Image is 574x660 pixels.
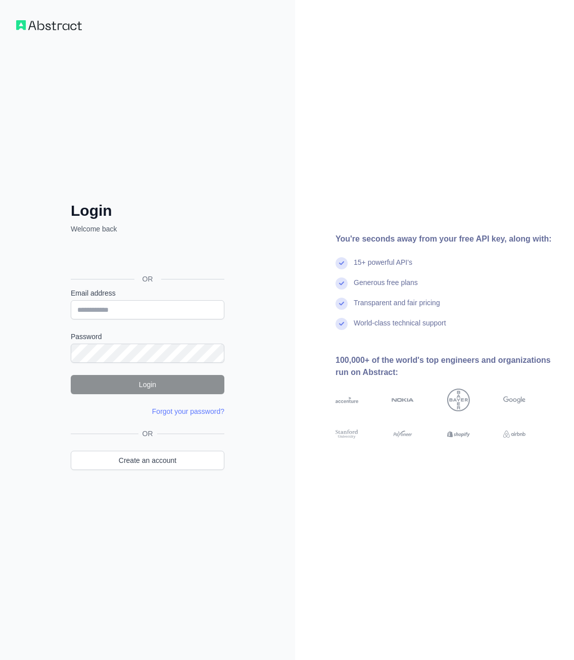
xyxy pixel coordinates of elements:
[336,354,558,379] div: 100,000+ of the world's top engineers and organizations run on Abstract:
[152,407,224,415] a: Forgot your password?
[16,20,82,30] img: Workflow
[354,298,440,318] div: Transparent and fair pricing
[354,277,418,298] div: Generous free plans
[66,245,227,267] iframe: Bejelentkezés Google-fiókkal gomb
[71,288,224,298] label: Email address
[354,318,446,338] div: World-class technical support
[71,375,224,394] button: Login
[336,257,348,269] img: check mark
[71,224,224,234] p: Welcome back
[354,257,412,277] div: 15+ powerful API's
[71,202,224,220] h2: Login
[134,274,161,284] span: OR
[503,429,526,440] img: airbnb
[392,389,414,411] img: nokia
[503,389,526,411] img: google
[336,233,558,245] div: You're seconds away from your free API key, along with:
[336,277,348,290] img: check mark
[447,389,470,411] img: bayer
[71,451,224,470] a: Create an account
[336,298,348,310] img: check mark
[447,429,470,440] img: shopify
[392,429,414,440] img: payoneer
[336,318,348,330] img: check mark
[336,389,358,411] img: accenture
[138,429,157,439] span: OR
[71,332,224,342] label: Password
[336,429,358,440] img: stanford university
